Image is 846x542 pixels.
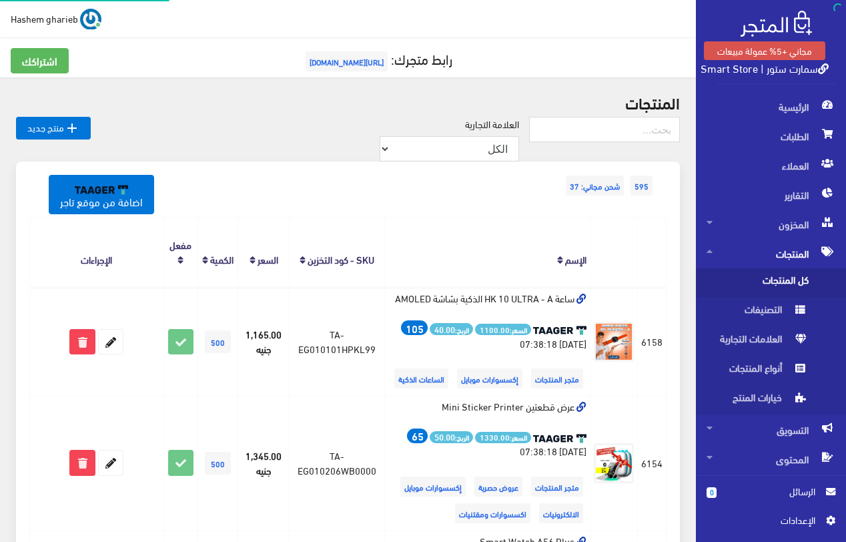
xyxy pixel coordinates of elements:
[529,117,680,142] input: بحث...
[701,58,829,77] a: سمارت ستور | Smart Store
[30,217,163,287] th: الإجراءات
[11,10,78,27] span: Hashem gharieb
[406,320,424,336] strong: 105
[717,513,815,527] span: اﻹعدادات
[707,121,835,151] span: الطلبات
[696,386,846,415] a: خيارات المنتج
[258,250,278,268] a: السعر
[384,287,590,395] td: ساعة HK 10 ULTRA - A الذكية بشاشة AMOLED
[630,176,653,196] span: 595
[707,180,835,210] span: التقارير
[638,287,667,395] td: 6158
[302,46,452,71] a: رابط متجرك:[URL][DOMAIN_NAME]
[457,368,522,388] span: إكسسوارات موبايل
[696,327,846,356] a: العلامات التجارية
[75,185,128,194] img: taager-logo-original.svg
[80,9,101,30] img: ...
[238,396,290,531] td: 1,345.00 جنيه
[566,176,624,196] span: شحن مجاني: 37
[290,396,384,531] td: TA-EG010206WB0000
[707,513,835,534] a: اﻹعدادات
[594,322,634,362] img: 682a14b6-a54b-4694-9a20-076e195ce8f1.png
[480,431,510,443] strong: 1330.00
[594,443,634,483] img: 6b04003a-48bb-4f98-be2b-e2ee2699d4ee.png
[306,51,388,71] span: [URL][DOMAIN_NAME]
[205,330,231,353] span: 500
[707,298,808,327] span: التصنيفات
[707,484,835,513] a: 0 الرسائل
[394,368,448,388] span: الساعات الذكية
[531,477,583,497] span: متجر المنتجات
[412,427,424,443] strong: 65
[696,356,846,386] a: أنواع المنتجات
[434,430,455,443] strong: 50.00
[741,11,812,37] img: .
[475,324,531,335] span: السعر:
[696,239,846,268] a: المنتجات
[388,320,586,350] div: [DATE] 07:38:18
[707,445,835,474] span: المحتوى
[696,298,846,327] a: التصنيفات
[238,287,290,395] td: 1,165.00 جنيه
[696,180,846,210] a: التقارير
[696,268,846,298] a: كل المنتجات
[388,429,586,459] div: [DATE] 07:38:18
[707,415,835,445] span: التسويق
[64,120,80,136] i: 
[696,210,846,239] a: المخزون
[707,487,717,498] span: 0
[565,250,586,268] a: الإسم
[539,503,583,523] span: الالكترونيات
[475,432,531,443] span: السعر:
[480,324,510,335] strong: 1100.00
[474,477,522,497] span: عروض حصرية
[704,41,825,60] a: مجاني +5% عمولة مبيعات
[434,322,455,336] strong: 40.00
[707,327,808,356] span: العلامات التجارية
[707,356,808,386] span: أنواع المنتجات
[707,239,835,268] span: المنتجات
[16,117,91,140] a: منتج جديد
[455,503,530,523] span: اكسسوارات ومقتنيات
[696,121,846,151] a: الطلبات
[308,250,374,268] a: SKU - كود التخزين
[430,431,473,444] span: الربح:
[696,92,846,121] a: الرئيسية
[696,445,846,474] a: المحتوى
[205,452,231,475] span: 500
[49,175,154,214] a: اضافة من موقع تاجر
[400,477,466,497] span: إكسسوارات موبايل
[707,151,835,180] span: العملاء
[727,484,815,499] span: الرسائل
[531,368,583,388] span: متجر المنتجات
[430,323,473,336] span: الربح:
[707,268,808,298] span: كل المنتجات
[465,117,519,131] label: العلامة التجارية
[707,92,835,121] span: الرئيسية
[210,250,234,268] a: الكمية
[533,434,586,443] img: taager-logo-original.svg
[11,8,101,29] a: ... Hashem gharieb
[707,386,808,415] span: خيارات المنتج
[696,151,846,180] a: العملاء
[11,48,69,73] a: اشتراكك
[169,235,191,254] a: مفعل
[16,93,680,111] h2: المنتجات
[384,396,590,531] td: عرض قطعتين Mini Sticker Printer
[638,396,667,531] td: 6154
[533,326,586,335] img: taager-logo-original.svg
[290,287,384,395] td: TA-EG010101HPKL99
[707,210,835,239] span: المخزون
